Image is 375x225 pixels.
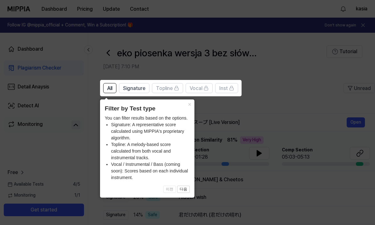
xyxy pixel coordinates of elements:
[156,85,173,92] span: Topline
[190,85,202,92] span: Vocal
[111,121,190,141] li: Signature: A representative score calculated using MIPPIA's proprietary algorithm.
[105,104,190,113] header: Filter by Test type
[119,83,149,93] button: Signature
[215,83,238,93] button: Inst
[152,83,183,93] button: Topline
[186,83,213,93] button: Vocal
[105,115,190,181] div: You can filter results based on the options.
[177,186,190,193] button: 다음
[219,85,228,92] span: Inst
[103,83,116,93] button: All
[123,85,145,92] span: Signature
[184,99,194,108] button: Close
[111,141,190,161] li: Topline: A melody-based score calculated from both vocal and instrumental tracks.
[107,85,112,92] span: All
[111,161,190,181] li: Vocal / Instrumental / Bass (coming soon): Scores based on each individual instrument.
